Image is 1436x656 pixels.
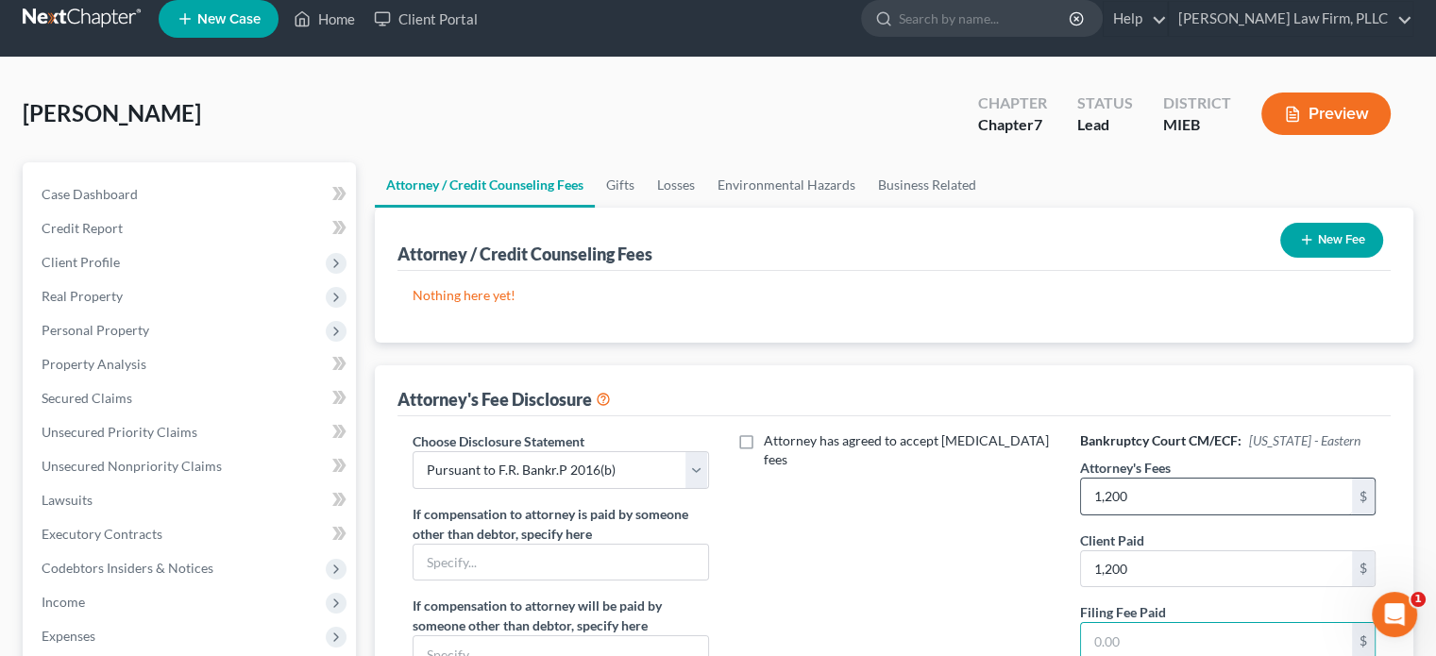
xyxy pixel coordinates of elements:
a: Business Related [867,162,988,208]
input: 0.00 [1081,479,1352,514]
button: New Fee [1280,223,1383,258]
a: Environmental Hazards [706,162,867,208]
a: Attorney / Credit Counseling Fees [375,162,595,208]
a: Gifts [595,162,646,208]
input: Search by name... [899,1,1072,36]
div: $ [1352,551,1375,587]
a: Help [1104,2,1167,36]
div: Lead [1077,114,1133,136]
span: [US_STATE] - Eastern [1249,432,1360,448]
div: Chapter [978,93,1047,114]
div: Chapter [978,114,1047,136]
span: New Case [197,12,261,26]
span: Lawsuits [42,492,93,508]
span: Unsecured Priority Claims [42,424,197,440]
div: $ [1352,479,1375,514]
span: Unsecured Nonpriority Claims [42,458,222,474]
a: Unsecured Nonpriority Claims [26,449,356,483]
div: Attorney's Fee Disclosure [397,388,611,411]
span: Client Profile [42,254,120,270]
div: Status [1077,93,1133,114]
button: Preview [1261,93,1391,135]
a: Unsecured Priority Claims [26,415,356,449]
input: Specify... [414,545,707,580]
span: Secured Claims [42,390,132,406]
label: Client Paid [1080,530,1144,550]
p: Nothing here yet! [413,286,1376,305]
span: 7 [1034,115,1042,133]
iframe: Intercom live chat [1372,592,1417,637]
span: Property Analysis [42,356,146,372]
a: Client Portal [364,2,487,36]
label: If compensation to attorney will be paid by someone other than debtor, specify here [413,596,708,635]
span: Expenses [42,628,95,644]
label: Filing Fee Paid [1080,602,1166,622]
a: Property Analysis [26,347,356,381]
div: District [1163,93,1231,114]
a: Losses [646,162,706,208]
a: Case Dashboard [26,177,356,211]
a: Executory Contracts [26,517,356,551]
span: 1 [1411,592,1426,607]
span: Credit Report [42,220,123,236]
div: Attorney / Credit Counseling Fees [397,243,652,265]
span: Real Property [42,288,123,304]
span: Attorney has agreed to accept [MEDICAL_DATA] fees [764,432,1049,467]
a: Home [284,2,364,36]
label: Choose Disclosure Statement [413,431,584,451]
a: Credit Report [26,211,356,245]
a: Secured Claims [26,381,356,415]
span: Codebtors Insiders & Notices [42,560,213,576]
span: Personal Property [42,322,149,338]
input: 0.00 [1081,551,1352,587]
h6: Bankruptcy Court CM/ECF: [1080,431,1376,450]
span: Case Dashboard [42,186,138,202]
label: Attorney's Fees [1080,458,1171,478]
a: [PERSON_NAME] Law Firm, PLLC [1169,2,1412,36]
a: Lawsuits [26,483,356,517]
span: [PERSON_NAME] [23,99,201,126]
span: Income [42,594,85,610]
div: MIEB [1163,114,1231,136]
span: Executory Contracts [42,526,162,542]
label: If compensation to attorney is paid by someone other than debtor, specify here [413,504,708,544]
